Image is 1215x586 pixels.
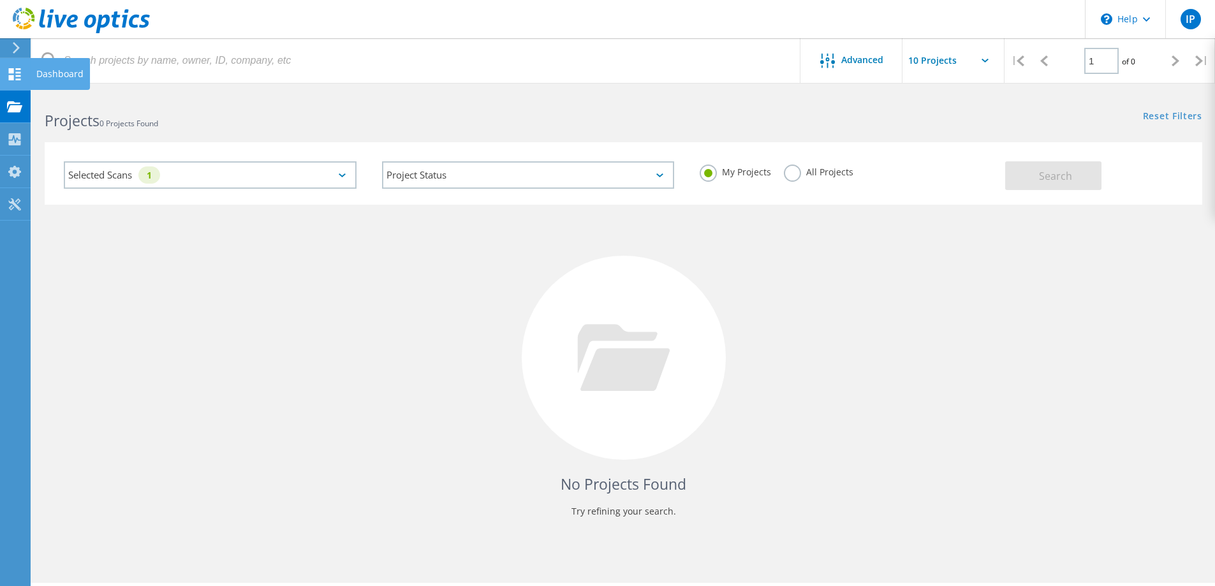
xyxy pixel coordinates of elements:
[64,161,357,189] div: Selected Scans
[382,161,675,189] div: Project Status
[1005,161,1101,190] button: Search
[36,70,84,78] div: Dashboard
[1039,169,1072,183] span: Search
[99,118,158,129] span: 0 Projects Found
[57,474,1189,495] h4: No Projects Found
[1005,38,1031,84] div: |
[1101,13,1112,25] svg: \n
[57,501,1189,522] p: Try refining your search.
[1122,56,1135,67] span: of 0
[784,165,853,177] label: All Projects
[45,110,99,131] b: Projects
[1189,38,1215,84] div: |
[700,165,771,177] label: My Projects
[13,27,150,36] a: Live Optics Dashboard
[32,38,801,83] input: Search projects by name, owner, ID, company, etc
[1186,14,1195,24] span: IP
[138,166,160,184] div: 1
[1143,112,1202,122] a: Reset Filters
[841,55,883,64] span: Advanced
